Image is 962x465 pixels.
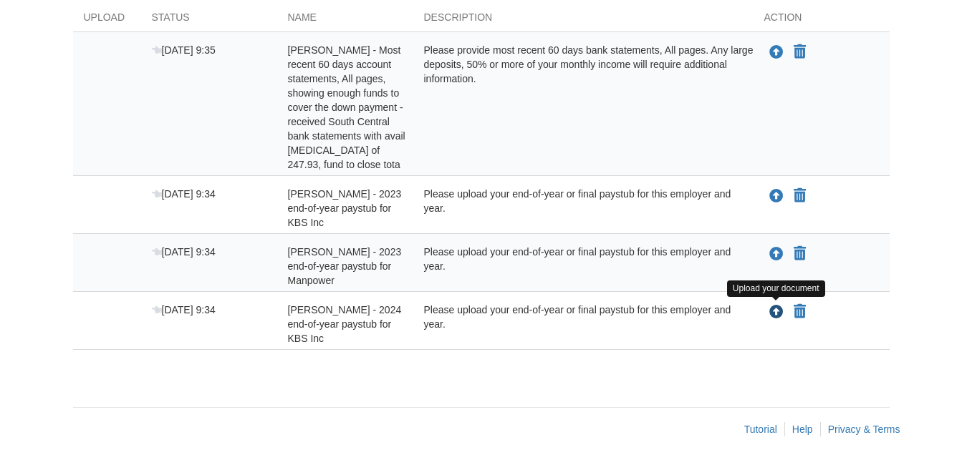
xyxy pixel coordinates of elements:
button: Declare Rodney Whitaker - 2023 end-of-year paystub for KBS Inc not applicable [792,187,807,205]
button: Declare Delores Barlow - Most recent 60 days account statements, All pages, showing enough funds ... [792,44,807,61]
span: [PERSON_NAME] - 2023 end-of-year paystub for Manpower [288,246,402,286]
a: Privacy & Terms [828,424,900,435]
button: Upload Rodney Whitaker - 2023 end-of-year paystub for Manpower [768,245,785,263]
div: Upload [73,10,141,31]
div: Upload your document [727,280,825,297]
button: Declare Rodney Whitaker - 2023 end-of-year paystub for Manpower not applicable [792,245,807,263]
a: Tutorial [744,424,777,435]
div: Action [754,10,890,31]
span: [PERSON_NAME] - 2023 end-of-year paystub for KBS Inc [288,188,402,228]
button: Upload Delores Barlow - Most recent 60 days account statements, All pages, showing enough funds t... [768,43,785,62]
button: Declare Rodney Whitaker - 2024 end-of-year paystub for KBS Inc not applicable [792,303,807,320]
span: [DATE] 9:35 [152,44,216,56]
button: Upload Rodney Whitaker - 2023 end-of-year paystub for KBS Inc [768,187,785,205]
div: Please provide most recent 60 days bank statements, All pages. Any large deposits, 50% or more of... [413,43,754,172]
a: Help [792,424,813,435]
span: [DATE] 9:34 [152,304,216,315]
div: Please upload your end-of-year or final paystub for this employer and year. [413,245,754,288]
span: [PERSON_NAME] - Most recent 60 days account statements, All pages, showing enough funds to cover ... [288,44,405,170]
span: [PERSON_NAME] - 2024 end-of-year paystub for KBS Inc [288,304,402,344]
div: Please upload your end-of-year or final paystub for this employer and year. [413,303,754,346]
span: [DATE] 9:34 [152,246,216,258]
span: [DATE] 9:34 [152,188,216,200]
div: Description [413,10,754,31]
button: Upload Rodney Whitaker - 2024 end-of-year paystub for KBS Inc [768,303,785,321]
div: Status [141,10,277,31]
div: Name [277,10,413,31]
div: Please upload your end-of-year or final paystub for this employer and year. [413,187,754,230]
